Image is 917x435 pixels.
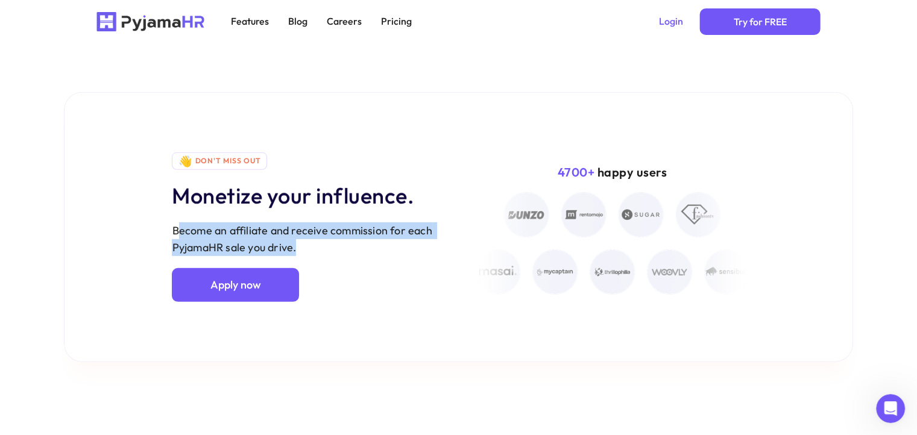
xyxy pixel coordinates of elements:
[210,277,261,293] p: Apply now
[597,164,667,180] span: happy users
[327,16,362,27] p: Careers
[700,8,821,35] a: Primary
[224,12,276,31] a: Features
[195,157,260,165] p: Don't miss out
[479,192,745,295] img: Overlay
[288,16,307,27] p: Blog
[231,16,269,27] p: Features
[320,12,369,31] a: Careers
[178,155,191,168] p: 👋
[172,222,473,256] p: Become an affiliate and receive commission for each PyjamaHR sale you drive.
[659,16,683,27] p: Login
[558,164,595,180] span: 4700+
[381,16,412,27] p: Pricing
[374,12,419,31] a: Pricing
[876,394,905,423] iframe: Intercom live chat
[172,182,473,210] h2: Monetize your influence.
[652,12,690,31] a: Login
[172,268,299,302] a: Primary
[281,12,315,31] a: Blog
[734,13,787,30] p: Try for FREE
